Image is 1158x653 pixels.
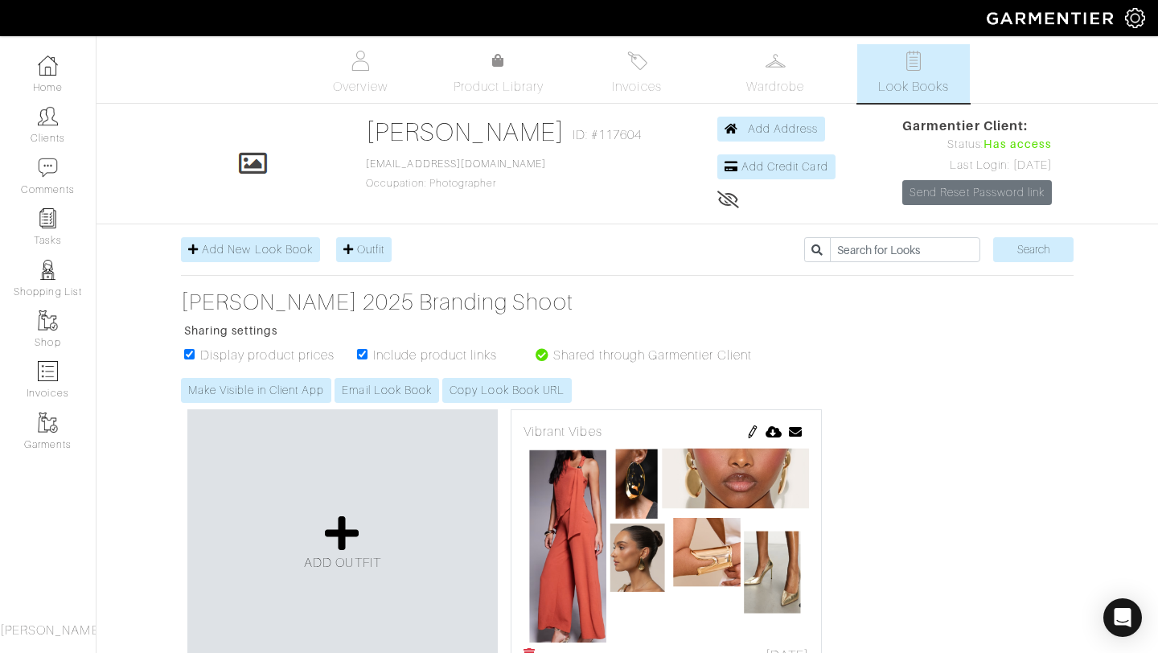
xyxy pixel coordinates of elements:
[181,237,320,262] a: Add New Look Book
[748,122,819,135] span: Add Address
[717,154,836,179] a: Add Credit Card
[902,136,1052,154] div: Status:
[366,158,546,170] a: [EMAIL_ADDRESS][DOMAIN_NAME]
[717,117,826,142] a: Add Address
[304,44,417,103] a: Overview
[38,310,58,331] img: garments-icon-b7da505a4dc4fd61783c78ac3ca0ef83fa9d6f193b1c9dc38574b1d14d53ca28.png
[983,136,1053,154] span: Has access
[333,77,387,97] span: Overview
[902,180,1052,205] a: Send Reset Password link
[442,378,572,403] a: Copy Look Book URL
[746,425,759,438] img: pen-cf24a1663064a2ec1b9c1bd2387e9de7a2fa800b781884d57f21acf72779bad2.png
[357,243,384,256] span: Outfit
[38,260,58,280] img: stylists-icon-eb353228a002819b7ec25b43dbf5f0378dd9e0616d9560372ff212230b889e62.png
[524,422,809,441] div: Vibrant Vibes
[366,158,546,189] span: Occupation: Photographer
[878,77,950,97] span: Look Books
[336,237,392,262] a: Outfit
[38,158,58,178] img: comment-icon-a0a6a9ef722e966f86d9cbdc48e553b5cf19dbc54f86b18d962a5391bc8f6eb6.png
[304,556,381,570] span: ADD OUTFIT
[904,51,924,71] img: todo-9ac3debb85659649dc8f770b8b6100bb5dab4b48dedcbae339e5042a72dfd3cc.svg
[442,51,555,97] a: Product Library
[902,117,1052,136] span: Garmentier Client:
[38,208,58,228] img: reminder-icon-8004d30b9f0a5d33ae49ab947aed9ed385cf756f9e5892f1edd6e32f2345188e.png
[979,4,1125,32] img: garmentier-logo-header-white-b43fb05a5012e4ada735d5af1a66efaba907eab6374d6393d1fbf88cb4ef424d.png
[766,51,786,71] img: wardrobe-487a4870c1b7c33e795ec22d11cfc2ed9d08956e64fb3008fe2437562e282088.svg
[200,346,335,365] label: Display product prices
[181,378,331,403] a: Make Visible in Client App
[581,44,693,103] a: Invoices
[202,243,313,256] span: Add New Look Book
[902,157,1052,175] div: Last Login: [DATE]
[181,289,768,316] a: [PERSON_NAME] 2025 Branding Shoot
[38,55,58,76] img: dashboard-icon-dbcd8f5a0b271acd01030246c82b418ddd0df26cd7fceb0bd07c9910d44c42f6.png
[373,346,497,365] label: Include product links
[304,514,381,573] a: ADD OUTFIT
[38,361,58,381] img: orders-icon-0abe47150d42831381b5fb84f609e132dff9fe21cb692f30cb5eec754e2cba89.png
[627,51,647,71] img: orders-27d20c2124de7fd6de4e0e44c1d41de31381a507db9b33961299e4e07d508b8c.svg
[741,160,828,173] span: Add Credit Card
[351,51,371,71] img: basicinfo-40fd8af6dae0f16599ec9e87c0ef1c0a1fdea2edbe929e3d69a839185d80c458.svg
[553,346,752,365] label: Shared through Garmentier Client
[1125,8,1145,28] img: gear-icon-white-bd11855cb880d31180b6d7d6211b90ccbf57a29d726f0c71d8c61bd08dd39cc2.png
[719,44,832,103] a: Wardrobe
[38,413,58,433] img: garments-icon-b7da505a4dc4fd61783c78ac3ca0ef83fa9d6f193b1c9dc38574b1d14d53ca28.png
[857,44,970,103] a: Look Books
[454,77,544,97] span: Product Library
[38,106,58,126] img: clients-icon-6bae9207a08558b7cb47a8932f037763ab4055f8c8b6bfacd5dc20c3e0201464.png
[573,125,643,145] span: ID: #117604
[993,237,1074,262] input: Search
[524,441,809,643] img: 1755796250.png
[830,237,980,262] input: Search for Looks
[366,117,565,146] a: [PERSON_NAME]
[612,77,661,97] span: Invoices
[184,322,768,339] p: Sharing settings
[1103,598,1142,637] div: Open Intercom Messenger
[335,378,439,403] a: Email Look Book
[746,77,804,97] span: Wardrobe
